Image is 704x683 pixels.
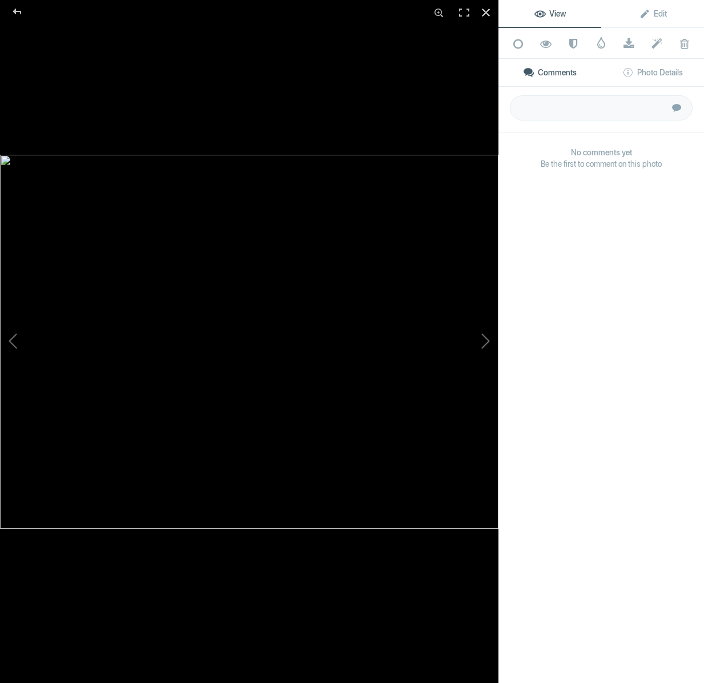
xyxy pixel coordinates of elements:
[498,59,601,86] a: Comments
[639,9,667,18] span: Edit
[510,147,693,158] b: No comments yet
[601,59,704,86] a: Photo Details
[523,68,577,77] span: Comments
[413,219,498,465] button: Next (arrow right)
[534,9,566,18] span: View
[510,158,693,170] span: Be the first to comment on this photo
[664,95,689,120] button: Submit
[622,68,683,77] span: Photo Details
